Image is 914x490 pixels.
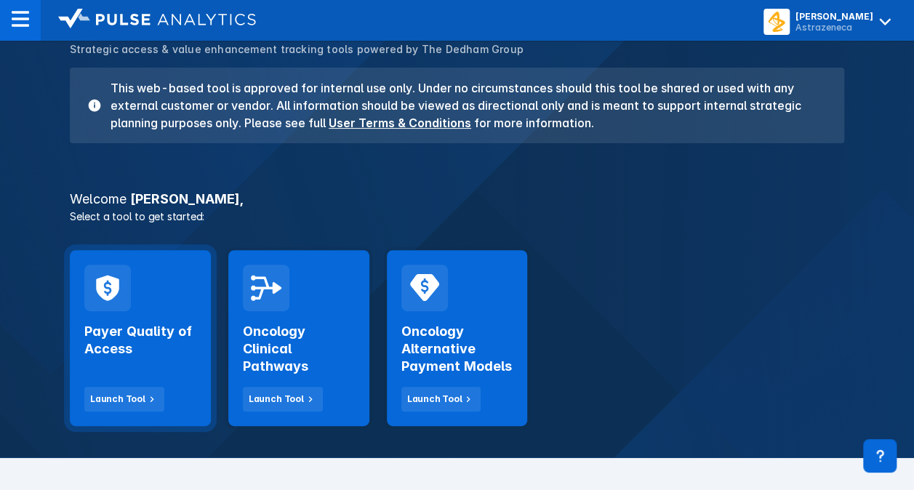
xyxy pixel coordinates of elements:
[329,116,471,130] a: User Terms & Conditions
[41,9,256,32] a: logo
[387,250,528,426] a: Oncology Alternative Payment ModelsLaunch Tool
[61,193,853,206] h3: [PERSON_NAME] ,
[12,10,29,28] img: menu--horizontal.svg
[401,387,481,411] button: Launch Tool
[70,191,127,206] span: Welcome
[863,439,897,473] div: Contact Support
[61,209,853,224] p: Select a tool to get started:
[766,12,787,32] img: menu button
[84,387,164,411] button: Launch Tool
[58,9,256,29] img: logo
[70,250,211,426] a: Payer Quality of AccessLaunch Tool
[90,393,145,406] div: Launch Tool
[795,22,873,33] div: Astrazeneca
[795,11,873,22] div: [PERSON_NAME]
[70,41,844,57] p: Strategic access & value enhancement tracking tools powered by The Dedham Group
[243,387,323,411] button: Launch Tool
[407,393,462,406] div: Launch Tool
[249,393,304,406] div: Launch Tool
[84,323,196,358] h2: Payer Quality of Access
[102,79,827,132] h3: This web-based tool is approved for internal use only. Under no circumstances should this tool be...
[228,250,369,426] a: Oncology Clinical PathwaysLaunch Tool
[243,323,355,375] h2: Oncology Clinical Pathways
[401,323,513,375] h2: Oncology Alternative Payment Models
